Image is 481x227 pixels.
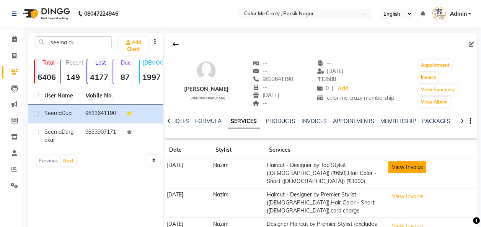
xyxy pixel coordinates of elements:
p: Due [115,59,137,66]
img: Admin [432,7,446,20]
input: Search by Name/Mobile/Email/Code [36,36,112,48]
span: Admin [450,10,466,18]
a: FORMULA [195,118,222,125]
button: View Invoice [388,161,426,173]
span: -- [317,60,331,66]
a: MEMBERSHIP [380,118,416,125]
span: Seema [44,128,62,135]
span: -- [253,68,267,75]
td: Haircut - Designer by Premier Stylist ([DEMOGRAPHIC_DATA]),Hair Color - Short ([DEMOGRAPHIC_DATA]... [264,188,386,217]
a: Add Client [119,37,148,55]
a: APPOINTMENTS [333,118,374,125]
span: 13588 [317,76,336,83]
button: Appointment [419,60,452,71]
p: Recent [64,59,85,66]
button: View Summary [419,84,457,95]
button: View Invoice [388,191,426,203]
td: [DATE] [165,159,211,188]
img: logo [20,3,72,24]
a: NOTES [172,118,189,125]
span: -- [253,84,267,91]
th: Services [264,141,386,159]
p: [DEMOGRAPHIC_DATA] [143,59,163,66]
strong: 4177 [87,72,111,82]
strong: 149 [61,72,85,82]
td: Nazim [211,188,264,217]
td: [DATE] [165,188,211,217]
td: 9833641190 [81,105,122,123]
b: 08047224946 [84,3,118,24]
span: 0 [317,85,328,92]
a: PACKAGES [422,118,450,125]
button: Next [61,156,76,166]
span: Seema [44,110,62,117]
a: Add [336,83,349,94]
span: [DATE] [317,68,343,75]
p: Total [38,59,59,66]
span: -- [253,100,267,107]
span: [DATE] [253,92,279,99]
th: Stylist [211,141,264,159]
div: Back to Client [168,37,184,52]
strong: 6406 [35,72,59,82]
td: Nazim [211,159,264,188]
th: User Name [40,87,81,105]
td: 9833907171 [81,123,122,149]
p: Lost [90,59,111,66]
div: [PERSON_NAME] [184,85,228,93]
span: | [331,84,333,92]
img: avatar [195,59,218,82]
strong: 87 [113,72,137,82]
button: Invoice [419,72,438,83]
a: SERVICES [228,115,260,128]
strong: 1997 [140,72,163,82]
th: Date [165,141,211,159]
button: View Album [419,97,450,107]
span: ₹ [317,76,320,83]
td: Haircut - Designer by Top Stylist ([DEMOGRAPHIC_DATA]) (₹650),Hair Color - Short ([DEMOGRAPHIC_DA... [264,159,386,188]
span: color me crazy membership [317,94,394,101]
span: 9833641190 [253,76,293,83]
span: -- [253,60,267,66]
th: Mobile No. [81,87,122,105]
span: Dua [62,110,72,117]
a: INVOICES [302,118,327,125]
span: [DEMOGRAPHIC_DATA] [191,96,225,100]
a: PRODUCTS [266,118,295,125]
